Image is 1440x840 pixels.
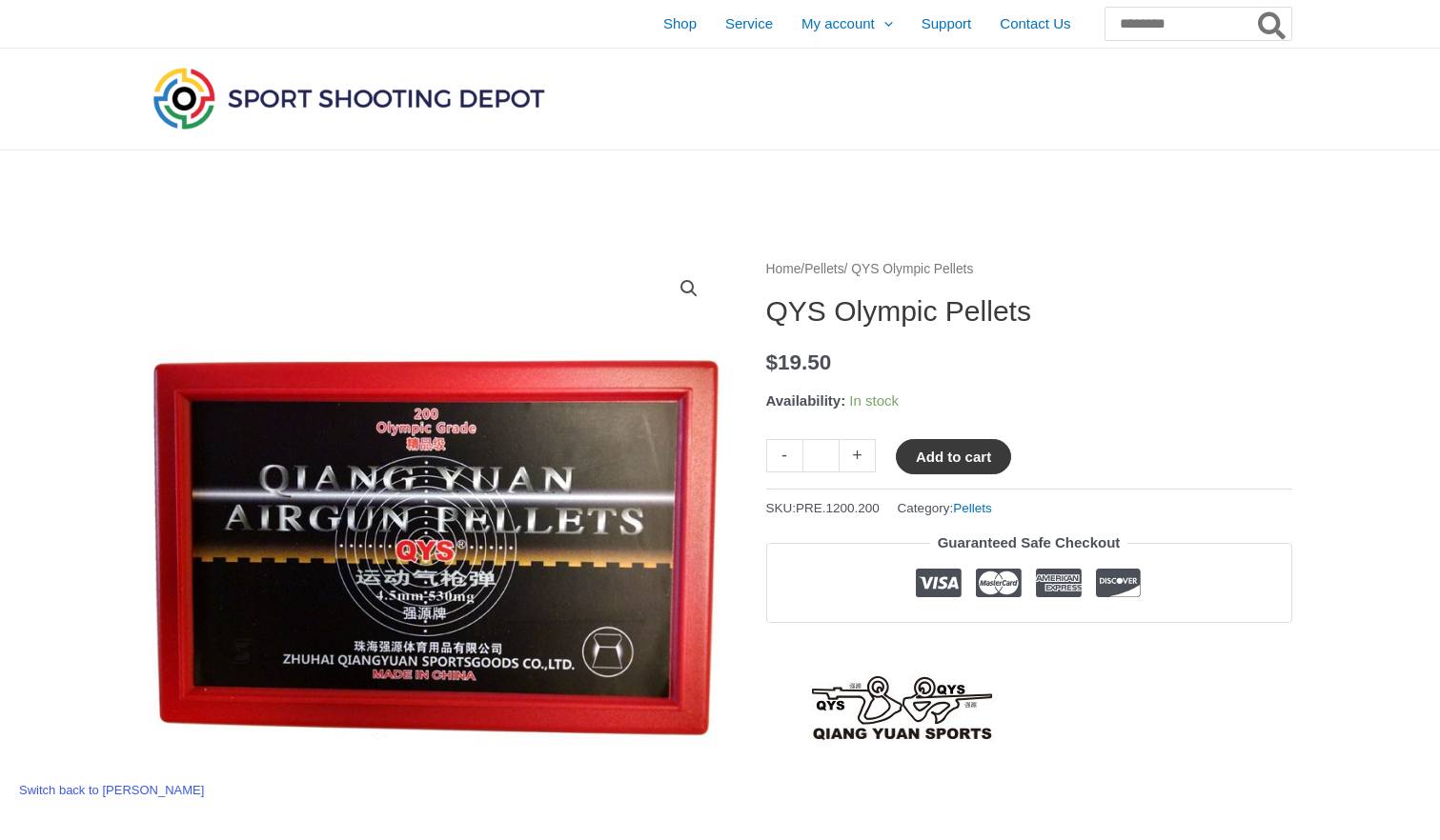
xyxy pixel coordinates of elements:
[796,501,880,515] span: PRE.1200.200
[1254,8,1291,40] button: Search
[672,271,706,306] a: View full-screen image gallery
[149,63,549,133] img: Sport Shooting Depot
[840,439,876,472] a: +
[766,496,880,520] span: SKU:
[766,350,779,374] span: $
[953,501,992,515] a: Pellets
[766,637,1292,660] iframe: Customer reviews powered by Trustpilot
[766,350,832,374] bdi: 19.50
[802,439,840,472] input: Product quantity
[766,674,1041,743] a: QYS
[849,392,899,409] span: In stock
[10,775,213,805] a: Switch back to [PERSON_NAME]
[766,262,801,276] a: Home
[766,392,846,409] span: Availability:
[766,294,1292,329] h1: QYS Olympic Pellets
[766,439,802,472] a: -
[898,496,992,520] span: Category:
[896,439,1011,474] button: Add to cart
[930,530,1128,556] legend: Guaranteed Safe Checkout
[766,257,1292,282] nav: Breadcrumb
[804,262,843,276] a: Pellets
